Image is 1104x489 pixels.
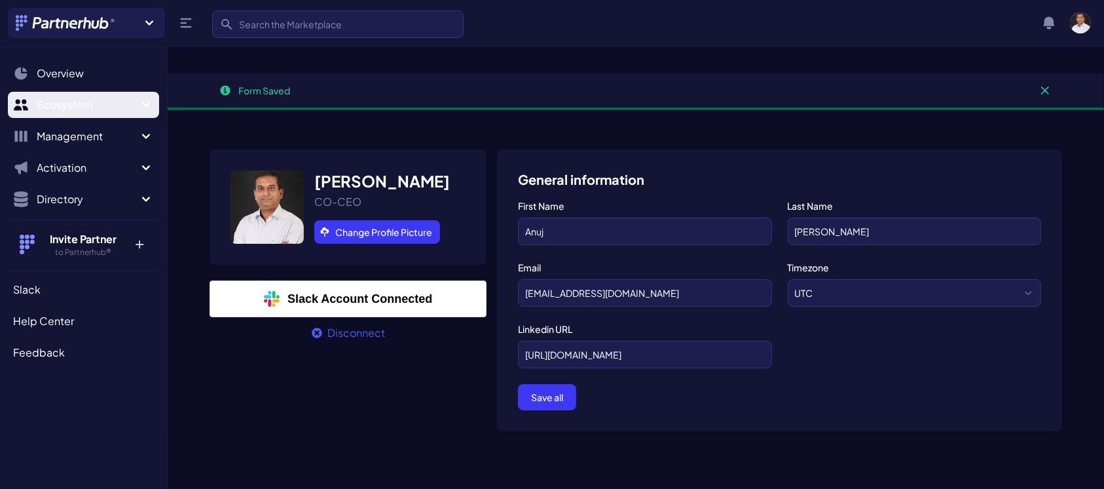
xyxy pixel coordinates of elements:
label: Linkedin URL [518,323,771,336]
img: Partnerhub® Logo [16,15,116,31]
button: Invite Partner to Partnerhub® + [8,220,159,268]
img: user photo [1070,12,1091,33]
h3: General information [518,170,1041,189]
a: Help Center [8,308,159,334]
span: Slack [13,282,41,298]
span: Feedback [13,345,65,361]
a: Change Profile Picture [314,220,440,244]
a: Slack [8,277,159,303]
input: Doe [788,218,1041,245]
h5: to Partnerhub® [41,247,126,258]
span: Directory [37,191,138,207]
label: Timezone [788,261,1041,274]
button: Close [1035,80,1056,101]
a: Feedback [8,340,159,366]
button: Directory [8,186,159,212]
span: Activation [37,160,138,176]
input: John [518,218,771,245]
label: Email [518,261,771,274]
button: Ecosystem [8,92,159,118]
a: Slack Account Connected [210,281,487,317]
span: Overview [37,66,84,81]
input: Search the Marketplace [212,10,464,38]
button: Activation [8,155,159,181]
p: + [126,231,154,252]
a: Disconnect [312,325,385,341]
button: Save all [518,384,576,410]
span: Help Center [13,313,74,329]
span: Management [37,128,138,144]
button: Management [8,123,159,149]
h4: Invite Partner [41,231,126,247]
span: Ecosystem [37,97,138,113]
h3: [PERSON_NAME] [314,170,450,191]
div: CO-CEO [314,194,450,210]
a: Overview [8,60,159,87]
div: Form Saved [238,84,290,97]
input: linkedin.com [518,341,771,368]
label: Last Name [788,199,1041,212]
img: Jese picture [230,170,304,244]
label: First Name [518,199,771,212]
